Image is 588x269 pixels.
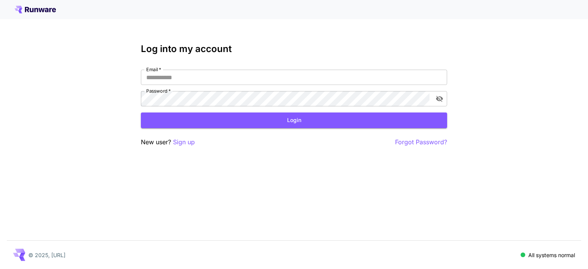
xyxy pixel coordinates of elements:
[141,137,195,147] p: New user?
[173,137,195,147] button: Sign up
[141,44,447,54] h3: Log into my account
[146,88,171,94] label: Password
[528,251,575,259] p: All systems normal
[433,92,446,106] button: toggle password visibility
[141,112,447,128] button: Login
[395,137,447,147] button: Forgot Password?
[28,251,65,259] p: © 2025, [URL]
[146,66,161,73] label: Email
